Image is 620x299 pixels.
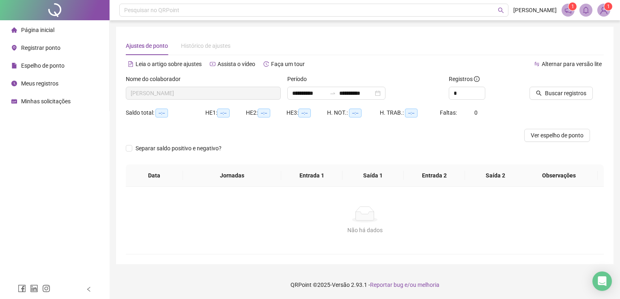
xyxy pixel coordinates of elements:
span: 1 [607,4,610,9]
span: instagram [42,284,50,293]
span: file-text [128,61,133,67]
div: HE 3: [286,108,327,117]
img: 84078 [598,4,610,16]
button: Buscar registros [530,87,593,100]
span: 0 [474,109,478,116]
span: Alternar para versão lite [542,61,602,67]
th: Jornadas [183,164,282,187]
span: to [329,90,336,96]
span: search [498,7,504,13]
span: swap [534,61,540,67]
span: schedule [11,98,17,104]
span: Página inicial [21,27,54,33]
span: Faltas: [440,109,458,116]
div: HE 1: [205,108,246,117]
div: HE 2: [246,108,286,117]
span: 1 [571,4,574,9]
span: Buscar registros [545,89,586,98]
span: Histórico de ajustes [181,43,230,49]
span: youtube [210,61,215,67]
label: Nome do colaborador [126,75,186,83]
div: Open Intercom Messenger [592,271,612,291]
span: --:-- [258,109,270,117]
span: --:-- [217,109,230,117]
span: swap-right [329,90,336,96]
th: Observações [520,164,598,187]
span: Espelho de ponto [21,62,65,69]
span: --:-- [155,109,168,117]
th: Saída 2 [465,164,526,187]
span: --:-- [405,109,418,117]
div: H. NOT.: [327,108,380,117]
span: bell [582,6,590,14]
span: home [11,27,17,33]
div: Saldo total: [126,108,205,117]
sup: 1 [568,2,577,11]
span: --:-- [298,109,311,117]
div: H. TRAB.: [380,108,439,117]
span: [PERSON_NAME] [513,6,557,15]
span: linkedin [30,284,38,293]
button: Ver espelho de ponto [524,129,590,142]
span: Registrar ponto [21,45,60,51]
span: Minhas solicitações [21,98,71,105]
th: Entrada 1 [281,164,342,187]
span: environment [11,45,17,51]
span: Faça um tour [271,61,305,67]
span: notification [564,6,572,14]
div: Não há dados [136,226,594,235]
span: left [86,286,92,292]
span: WIARA SANTOS DA SILVA SOARES [131,87,276,99]
span: search [536,90,542,96]
span: history [263,61,269,67]
span: Observações [526,171,591,180]
span: Reportar bug e/ou melhoria [370,282,439,288]
span: Registros [449,75,480,83]
th: Data [126,164,183,187]
span: Leia o artigo sobre ajustes [136,61,202,67]
span: --:-- [349,109,362,117]
span: clock-circle [11,81,17,86]
th: Entrada 2 [404,164,465,187]
label: Período [287,75,312,83]
span: facebook [18,284,26,293]
span: info-circle [474,76,480,82]
span: Assista o vídeo [217,61,255,67]
span: Meus registros [21,80,58,87]
span: file [11,63,17,68]
span: Separar saldo positivo e negativo? [132,144,225,153]
span: Ver espelho de ponto [531,131,583,140]
th: Saída 1 [342,164,404,187]
footer: QRPoint © 2025 - 2.93.1 - [110,271,620,299]
span: Ajustes de ponto [126,43,168,49]
sup: Atualize o seu contato no menu Meus Dados [604,2,612,11]
span: Versão [332,282,350,288]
